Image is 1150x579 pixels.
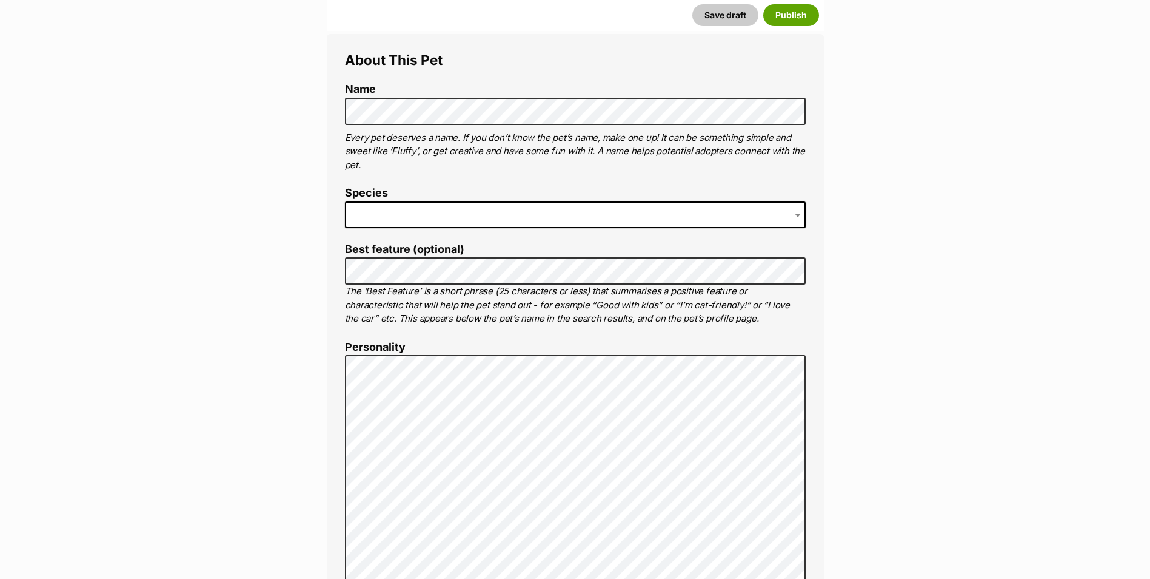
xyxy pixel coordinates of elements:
[763,4,819,26] button: Publish
[345,131,806,172] p: Every pet deserves a name. If you don’t know the pet’s name, make one up! It can be something sim...
[345,341,806,354] label: Personality
[692,4,758,26] button: Save draft
[345,52,443,68] span: About This Pet
[345,243,806,256] label: Best feature (optional)
[345,83,806,96] label: Name
[345,187,806,200] label: Species
[345,285,806,326] p: The ‘Best Feature’ is a short phrase (25 characters or less) that summarises a positive feature o...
